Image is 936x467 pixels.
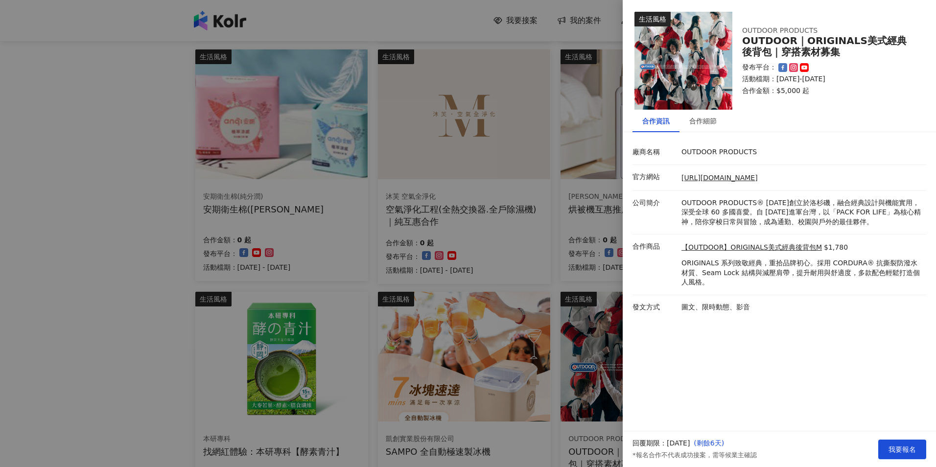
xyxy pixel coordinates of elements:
div: 生活風格 [634,12,671,26]
p: $1,780 [824,243,848,253]
span: 我要報名 [889,445,916,453]
p: 發布平台： [742,63,776,72]
p: *報名合作不代表成功接案，需等候業主確認 [632,451,757,460]
p: 圖文、限時動態、影音 [681,303,921,312]
p: 合作商品 [632,242,677,252]
p: 官方網站 [632,172,677,182]
div: 合作細節 [689,116,717,126]
p: ( 剩餘6天 ) [694,439,756,448]
button: 我要報名 [878,440,926,459]
div: OUTDOOR｜ORIGINALS美式經典後背包｜穿搭素材募集 [742,35,914,58]
div: OUTDOOR PRODUCTS [742,26,899,36]
p: ORIGINALS 系列致敬經典，重拾品牌初心。採用 CORDURA® 抗撕裂防潑水材質、Seam Lock 結構與減壓肩帶，提升耐用與舒適度，多款配色輕鬆打造個人風格。 [681,258,921,287]
p: OUTDOOR PRODUCTS [681,147,921,157]
p: 發文方式 [632,303,677,312]
p: 活動檔期：[DATE]-[DATE] [742,74,914,84]
p: OUTDOOR PRODUCTS® [DATE]創立於洛杉磯，融合經典設計與機能實用，深受全球 60 多國喜愛。自 [DATE]進軍台灣，以「PACK FOR LIFE」為核心精神，陪你穿梭日常... [681,198,921,227]
img: 【OUTDOOR】ORIGINALS美式經典後背包M [634,12,732,110]
p: 廠商名稱 [632,147,677,157]
p: 合作金額： $5,000 起 [742,86,914,96]
a: [URL][DOMAIN_NAME] [681,174,758,182]
div: 合作資訊 [642,116,670,126]
p: 回覆期限：[DATE] [632,439,690,448]
p: 公司簡介 [632,198,677,208]
a: 【OUTDOOR】ORIGINALS美式經典後背包M [681,243,822,253]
